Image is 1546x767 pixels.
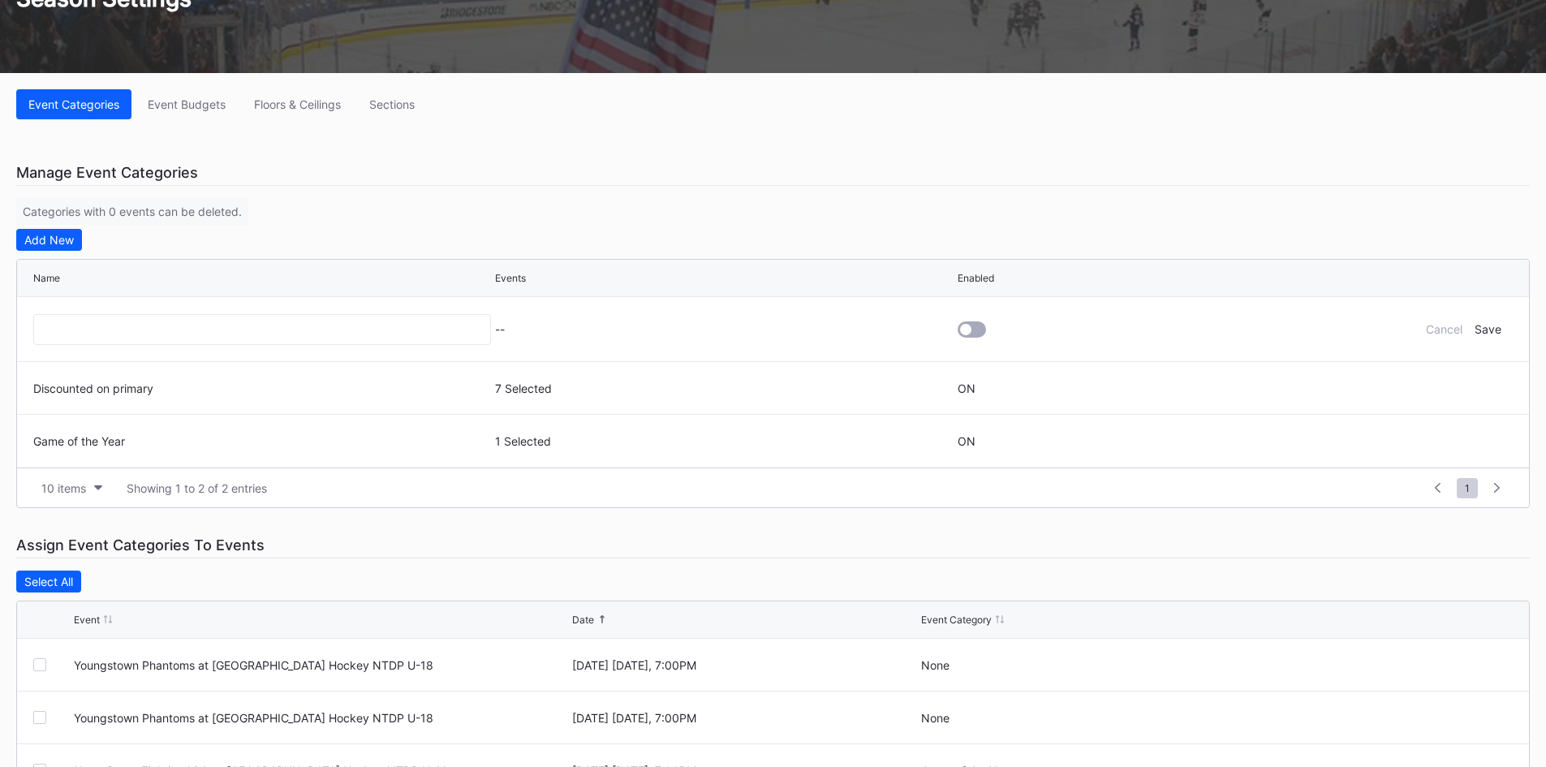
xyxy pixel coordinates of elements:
div: Date [572,614,594,626]
div: Events [495,272,526,284]
button: Sections [357,89,427,119]
div: Name [33,272,60,284]
div: Event Category [921,614,992,626]
div: 1 Selected [495,434,953,448]
div: 7 Selected [495,381,953,395]
div: Cancel [1426,322,1462,336]
div: Categories with 0 events can be deleted. [16,198,248,225]
div: Add New [24,233,74,247]
div: Event Budgets [148,97,226,111]
div: -- [495,322,953,336]
div: Event [74,614,100,626]
div: ON [958,381,975,395]
div: Youngstown Phantoms at USA Hockey NTDP U-18 [74,711,568,725]
button: Add New [16,229,82,251]
div: Save [1475,322,1501,336]
div: Manage Event Categories [16,160,1530,186]
button: Floors & Ceilings [242,89,353,119]
div: Discounted on primary [33,381,491,395]
div: Select All [24,575,73,588]
button: Event Budgets [136,89,238,119]
div: Game of the Year [33,434,491,448]
div: ON [958,434,975,448]
div: Sections [369,97,415,111]
div: Assign Event Categories To Events [16,532,1530,558]
div: Youngstown Phantoms at USA Hockey NTDP U-18 [74,658,568,672]
button: Select All [16,571,81,592]
div: None [921,711,1415,725]
div: Enabled [958,272,994,284]
span: 1 [1457,478,1478,498]
div: None [921,658,1415,672]
div: Floors & Ceilings [254,97,341,111]
div: 10 items [41,481,86,495]
button: 10 items [33,477,110,499]
div: [DATE] [DATE], 7:00PM [572,658,918,672]
button: Event Categories [16,89,131,119]
div: Showing 1 to 2 of 2 entries [127,481,267,495]
div: Event Categories [28,97,119,111]
div: [DATE] [DATE], 7:00PM [572,711,918,725]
